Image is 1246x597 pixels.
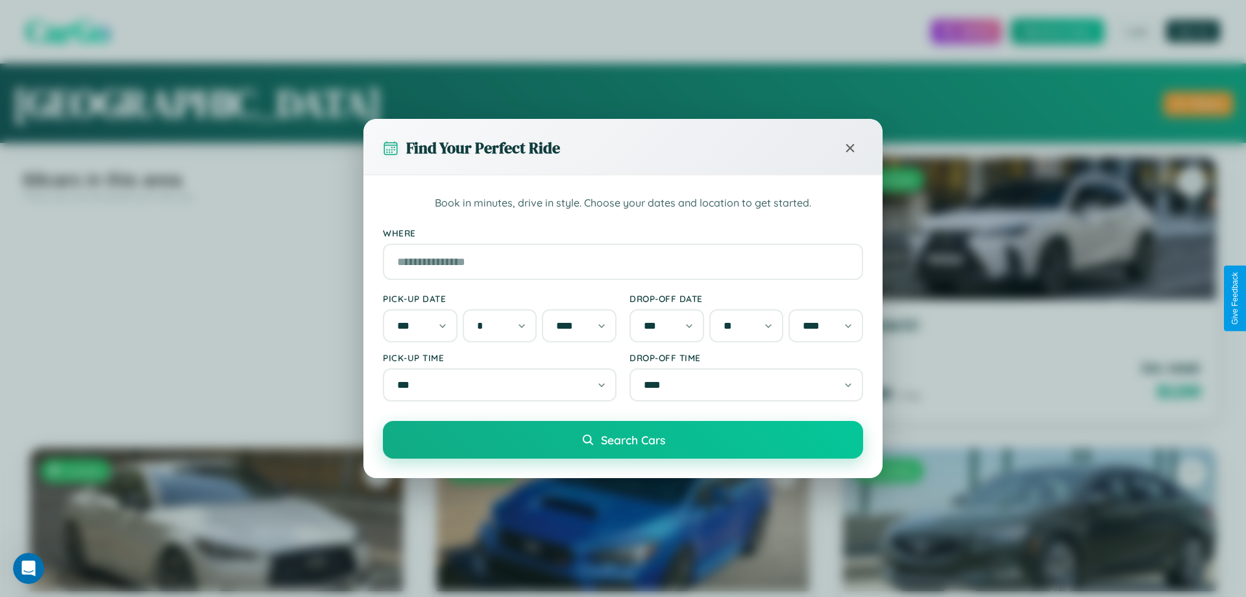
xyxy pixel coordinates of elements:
h3: Find Your Perfect Ride [406,137,560,159]
label: Where [383,227,863,238]
p: Book in minutes, drive in style. Choose your dates and location to get started. [383,195,863,212]
button: Search Cars [383,421,863,459]
label: Pick-up Date [383,293,617,304]
span: Search Cars [601,433,665,447]
label: Drop-off Date [629,293,863,304]
label: Pick-up Time [383,352,617,363]
label: Drop-off Time [629,352,863,363]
